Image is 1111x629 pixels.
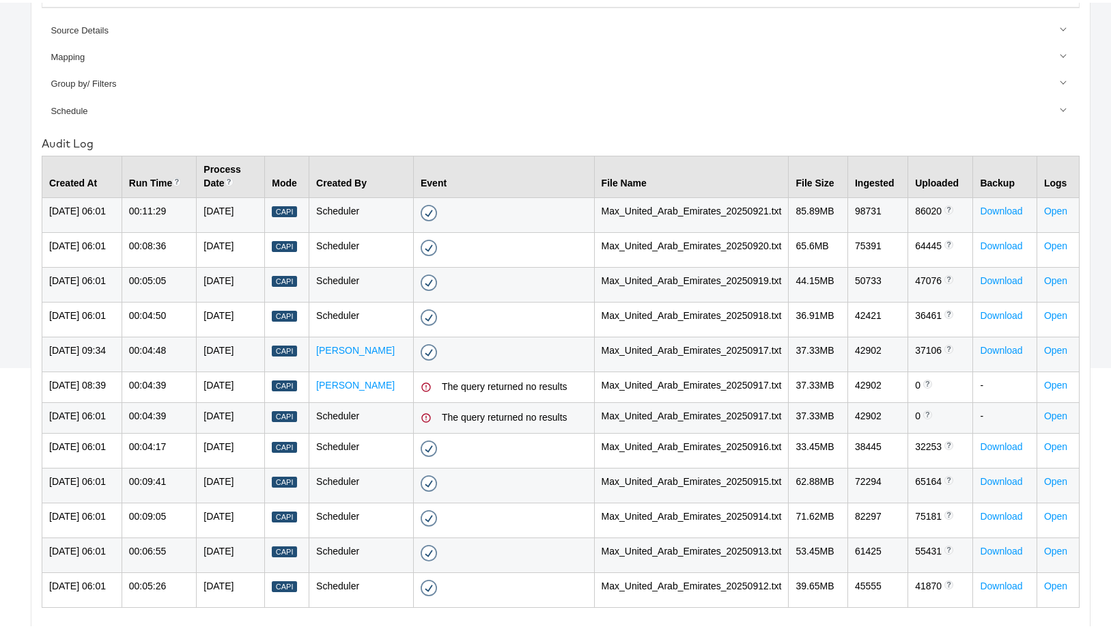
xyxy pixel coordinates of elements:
th: Run Time [122,153,197,195]
a: Download [980,543,1022,554]
a: Source Details [42,14,1080,41]
a: Download [980,578,1022,589]
td: 42902 [847,334,908,369]
a: Open [1044,543,1067,554]
td: Max_United_Arab_Emirates_20250915.txt [594,465,789,500]
div: Capi [272,474,297,486]
div: Capi [272,343,297,354]
a: Download [980,438,1022,449]
td: 42902 [847,369,908,400]
th: Created At [42,153,122,195]
th: Uploaded [908,153,973,195]
td: [DATE] 06:01 [42,465,122,500]
a: Download [980,203,1022,214]
td: Scheduler [309,535,414,570]
td: Scheduler [309,465,414,500]
td: Max_United_Arab_Emirates_20250916.txt [594,430,789,465]
td: [DATE] [197,229,265,264]
div: Mapping [51,48,1072,61]
td: [DATE] [197,369,265,400]
td: 00:04:17 [122,430,197,465]
td: Scheduler [309,264,414,299]
td: [DATE] [197,299,265,334]
td: Scheduler [309,195,414,229]
th: File Size [789,153,848,195]
td: 00:04:39 [122,369,197,400]
td: 36.91 MB [789,299,848,334]
a: Open [1044,438,1067,449]
div: Capi [272,308,297,320]
td: 00:11:29 [122,195,197,229]
td: [DATE] 06:01 [42,400,122,430]
th: Created By [309,153,414,195]
a: Open [1044,342,1067,353]
td: [DATE] 08:39 [42,369,122,400]
td: 32253 [908,430,973,465]
div: Capi [272,273,297,285]
a: Open [1044,508,1067,519]
td: Scheduler [309,500,414,535]
td: [DATE] 06:01 [42,500,122,535]
td: 33.45 MB [789,430,848,465]
td: 45555 [847,570,908,604]
td: Max_United_Arab_Emirates_20250920.txt [594,229,789,264]
td: Max_United_Arab_Emirates_20250913.txt [594,535,789,570]
td: [DATE] 06:01 [42,430,122,465]
a: Open [1044,377,1067,388]
div: Capi [272,439,297,451]
td: [DATE] 06:01 [42,264,122,299]
th: Process Date [197,153,265,195]
td: 53.45 MB [789,535,848,570]
td: 00:05:26 [122,570,197,604]
td: 71.62 MB [789,500,848,535]
td: 82297 [847,500,908,535]
a: Open [1044,272,1067,283]
td: 62.88 MB [789,465,848,500]
td: 75181 [908,500,973,535]
div: Group by/ Filters [51,75,1072,88]
td: 00:09:41 [122,465,197,500]
a: Open [1044,238,1067,249]
div: Schedule [51,102,1072,115]
div: Capi [272,578,297,590]
a: Download [980,307,1022,318]
th: Ingested [847,153,908,195]
td: [DATE] [197,535,265,570]
a: Open [1044,578,1067,589]
a: [PERSON_NAME] [316,342,395,353]
td: 00:04:48 [122,334,197,369]
td: 37.33 MB [789,400,848,430]
td: 47076 [908,264,973,299]
td: 72294 [847,465,908,500]
td: [DATE] [197,334,265,369]
td: [DATE] 09:34 [42,334,122,369]
td: 0 [908,369,973,400]
td: Scheduler [309,299,414,334]
td: [DATE] [197,264,265,299]
a: Schedule [42,95,1080,122]
div: Capi [272,378,297,389]
td: 37106 [908,334,973,369]
a: Open [1044,307,1067,318]
td: 00:09:05 [122,500,197,535]
td: 38445 [847,430,908,465]
td: Max_United_Arab_Emirates_20250918.txt [594,299,789,334]
td: 65.6 MB [789,229,848,264]
td: 00:08:36 [122,229,197,264]
div: Capi [272,544,297,555]
td: 41870 [908,570,973,604]
td: 37.33 MB [789,369,848,400]
div: Capi [272,204,297,215]
td: Scheduler [309,229,414,264]
div: The query returned no results [442,408,587,422]
a: Open [1044,473,1067,484]
td: Max_United_Arab_Emirates_20250921.txt [594,195,789,229]
td: 98731 [847,195,908,229]
td: 86020 [908,195,973,229]
th: Backup [973,153,1037,195]
a: Download [980,508,1022,519]
td: Scheduler [309,570,414,604]
td: 00:04:50 [122,299,197,334]
td: [DATE] [197,430,265,465]
a: Mapping [42,42,1080,68]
